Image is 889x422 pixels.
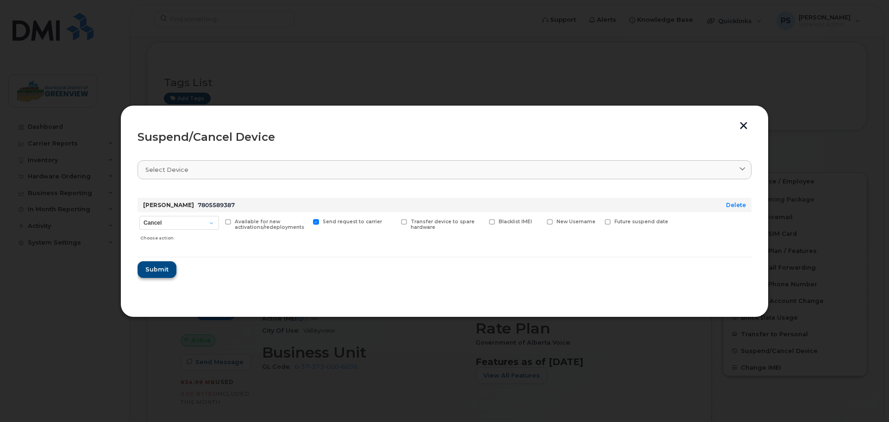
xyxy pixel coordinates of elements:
input: Transfer device to spare hardware [390,219,394,224]
div: Choose action [140,231,219,242]
span: New Username [557,219,595,225]
span: Available for new activations/redeployments [235,219,304,231]
span: 7805589387 [198,202,235,208]
span: Select device [145,165,188,174]
input: Available for new activations/redeployments [214,219,219,224]
div: Suspend/Cancel Device [138,132,751,143]
span: Future suspend date [614,219,668,225]
span: Send request to carrier [323,219,382,225]
input: Future suspend date [594,219,598,224]
input: Blacklist IMEI [478,219,482,224]
input: New Username [536,219,540,224]
span: Submit [145,265,169,274]
strong: [PERSON_NAME] [143,202,194,208]
button: Submit [138,261,176,278]
a: Delete [726,202,746,208]
span: Blacklist IMEI [499,219,532,225]
span: Transfer device to spare hardware [411,219,475,231]
input: Send request to carrier [302,219,307,224]
a: Select device [138,160,751,179]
